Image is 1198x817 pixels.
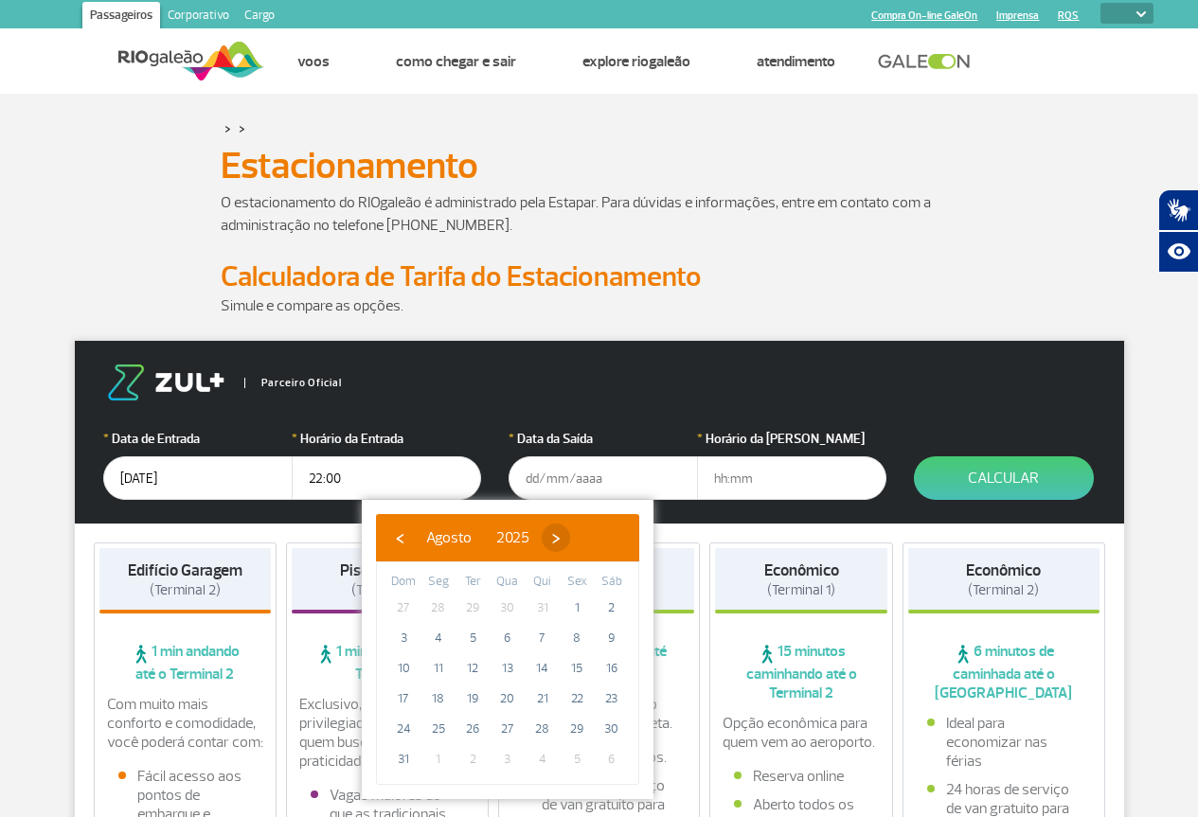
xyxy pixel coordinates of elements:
span: Parceiro Oficial [244,378,342,388]
span: 29 [562,714,592,744]
a: > [239,117,245,139]
span: 24 [388,714,419,744]
button: Abrir recursos assistivos. [1158,231,1198,273]
span: 27 [388,593,419,623]
input: hh:mm [697,456,886,500]
input: dd/mm/aaaa [103,456,293,500]
span: 2 [597,593,627,623]
span: 2 [457,744,488,774]
label: Horário da [PERSON_NAME] [697,429,886,449]
span: 17 [388,684,419,714]
span: 28 [423,593,454,623]
span: 1 [562,593,592,623]
button: ‹ [385,524,414,552]
span: Agosto [426,528,472,547]
span: 19 [457,684,488,714]
span: (Terminal 1) [767,581,835,599]
a: Compra On-line GaleOn [871,9,977,22]
strong: Econômico [764,560,839,580]
span: 14 [527,653,558,684]
label: Data da Saída [509,429,698,449]
span: 29 [457,593,488,623]
a: Como chegar e sair [396,52,516,71]
span: 1 [423,744,454,774]
h1: Estacionamento [221,150,978,182]
p: Simule e compare as opções. [221,294,978,317]
p: O estacionamento do RIOgaleão é administrado pela Estapar. Para dúvidas e informações, entre em c... [221,191,978,237]
a: Passageiros [82,2,160,32]
span: (Terminal 2) [351,581,422,599]
th: weekday [421,572,456,593]
button: Agosto [414,524,484,552]
span: 15 minutos caminhando até o Terminal 2 [715,642,887,702]
span: 28 [527,714,558,744]
span: 1 min andando até o Terminal 2 [99,642,272,684]
span: 21 [527,684,558,714]
span: 16 [597,653,627,684]
a: Voos [297,52,330,71]
span: 15 [562,653,592,684]
span: 20 [492,684,523,714]
p: Opção econômica para quem vem ao aeroporto. [723,714,880,752]
th: weekday [491,572,526,593]
li: Reserva online [734,767,868,786]
a: RQS [1058,9,1079,22]
span: 5 [562,744,592,774]
span: 6 [597,744,627,774]
button: Calcular [914,456,1094,500]
button: Abrir tradutor de língua de sinais. [1158,189,1198,231]
input: hh:mm [292,456,481,500]
th: weekday [525,572,560,593]
span: 2025 [496,528,529,547]
bs-datepicker-navigation-view: ​ ​ ​ [385,525,570,544]
strong: Piso Premium [340,560,434,580]
span: 25 [423,714,454,744]
th: weekday [560,572,595,593]
a: Explore RIOgaleão [582,52,690,71]
span: 31 [527,593,558,623]
a: Imprensa [996,9,1039,22]
li: Ideal para economizar nas férias [927,714,1081,771]
div: Plugin de acessibilidade da Hand Talk. [1158,189,1198,273]
span: 18 [423,684,454,714]
span: 4 [423,623,454,653]
span: (Terminal 2) [150,581,221,599]
a: Cargo [237,2,282,32]
span: 3 [388,623,419,653]
h2: Calculadora de Tarifa do Estacionamento [221,259,978,294]
span: 31 [388,744,419,774]
label: Data de Entrada [103,429,293,449]
span: 23 [597,684,627,714]
span: 4 [527,744,558,774]
th: weekday [456,572,491,593]
strong: Econômico [966,560,1041,580]
a: Corporativo [160,2,237,32]
span: 26 [457,714,488,744]
span: 3 [492,744,523,774]
span: 22 [562,684,592,714]
bs-datepicker-container: calendar [362,500,653,799]
span: 8 [562,623,592,653]
span: (Terminal 2) [968,581,1039,599]
span: 12 [457,653,488,684]
span: 11 [423,653,454,684]
p: Exclusivo, com localização privilegiada e ideal para quem busca conforto e praticidade. [299,695,475,771]
span: 7 [527,623,558,653]
span: 30 [492,593,523,623]
span: 6 [492,623,523,653]
a: Atendimento [757,52,835,71]
label: Horário da Entrada [292,429,481,449]
button: › [542,524,570,552]
span: 6 minutos de caminhada até o [GEOGRAPHIC_DATA] [908,642,1100,702]
span: 13 [492,653,523,684]
button: 2025 [484,524,542,552]
img: logo-zul.png [103,364,228,400]
span: 10 [388,653,419,684]
span: 30 [597,714,627,744]
span: 9 [597,623,627,653]
th: weekday [594,572,629,593]
span: 27 [492,714,523,744]
strong: Edifício Garagem [128,560,242,580]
